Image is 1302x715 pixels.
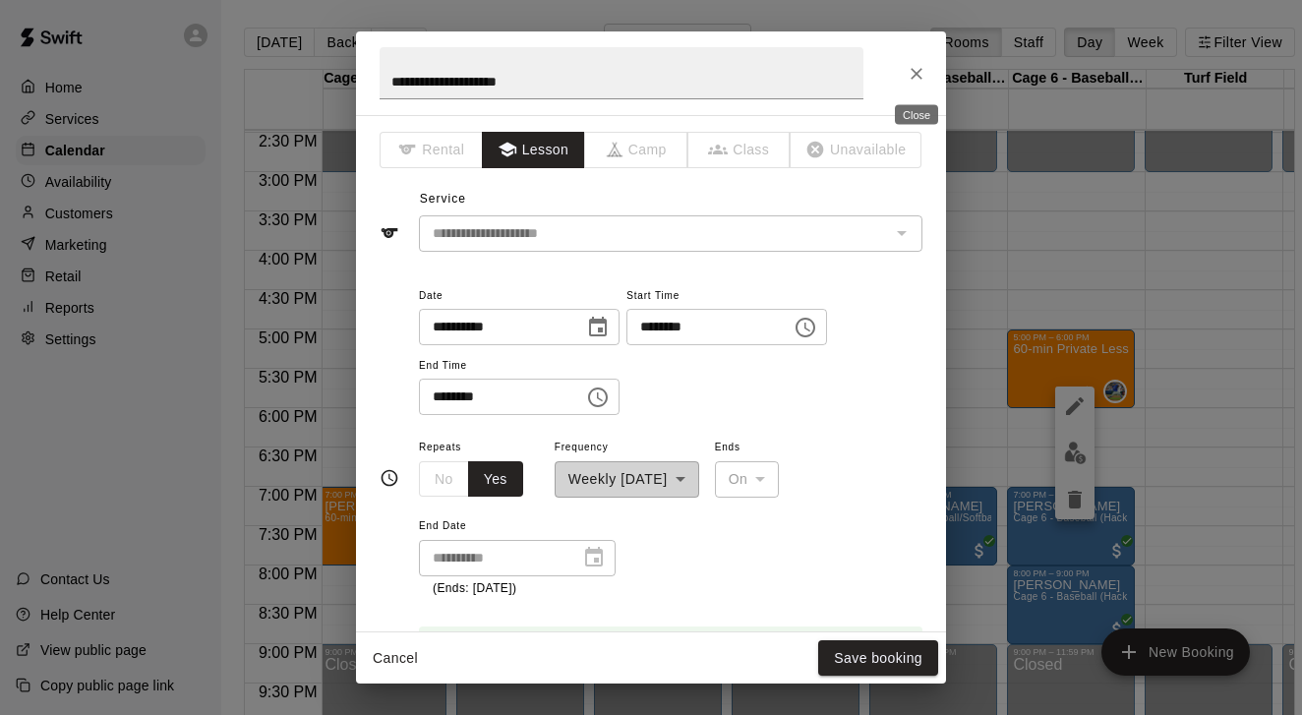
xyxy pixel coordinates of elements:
button: Choose date, selected date is Aug 20, 2025 [578,308,618,347]
span: End Time [419,353,620,380]
span: Repeats [419,435,539,461]
div: The service of an existing booking cannot be changed [419,215,922,252]
span: Frequency [555,435,699,461]
span: Service [420,192,466,206]
span: End Date [419,513,616,540]
span: The type of an existing booking cannot be changed [585,132,688,168]
svg: Timing [380,468,399,488]
button: Choose time, selected time is 5:00 PM [786,308,825,347]
p: (Ends: [DATE]) [433,579,602,599]
div: outlined button group [419,461,523,498]
button: Lesson [482,132,585,168]
span: The type of an existing booking cannot be changed [688,132,792,168]
button: Choose time, selected time is 6:00 PM [578,378,618,417]
span: The type of an existing booking cannot be changed [380,132,483,168]
button: Save booking [818,640,938,677]
span: Date [419,283,620,310]
span: Start Time [626,283,827,310]
div: On [715,461,780,498]
button: Yes [468,461,523,498]
button: Cancel [364,640,427,677]
span: Ends [715,435,780,461]
svg: Service [380,223,399,243]
button: Close [899,56,934,91]
span: The type of an existing booking cannot be changed [791,132,922,168]
div: Close [895,105,938,125]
